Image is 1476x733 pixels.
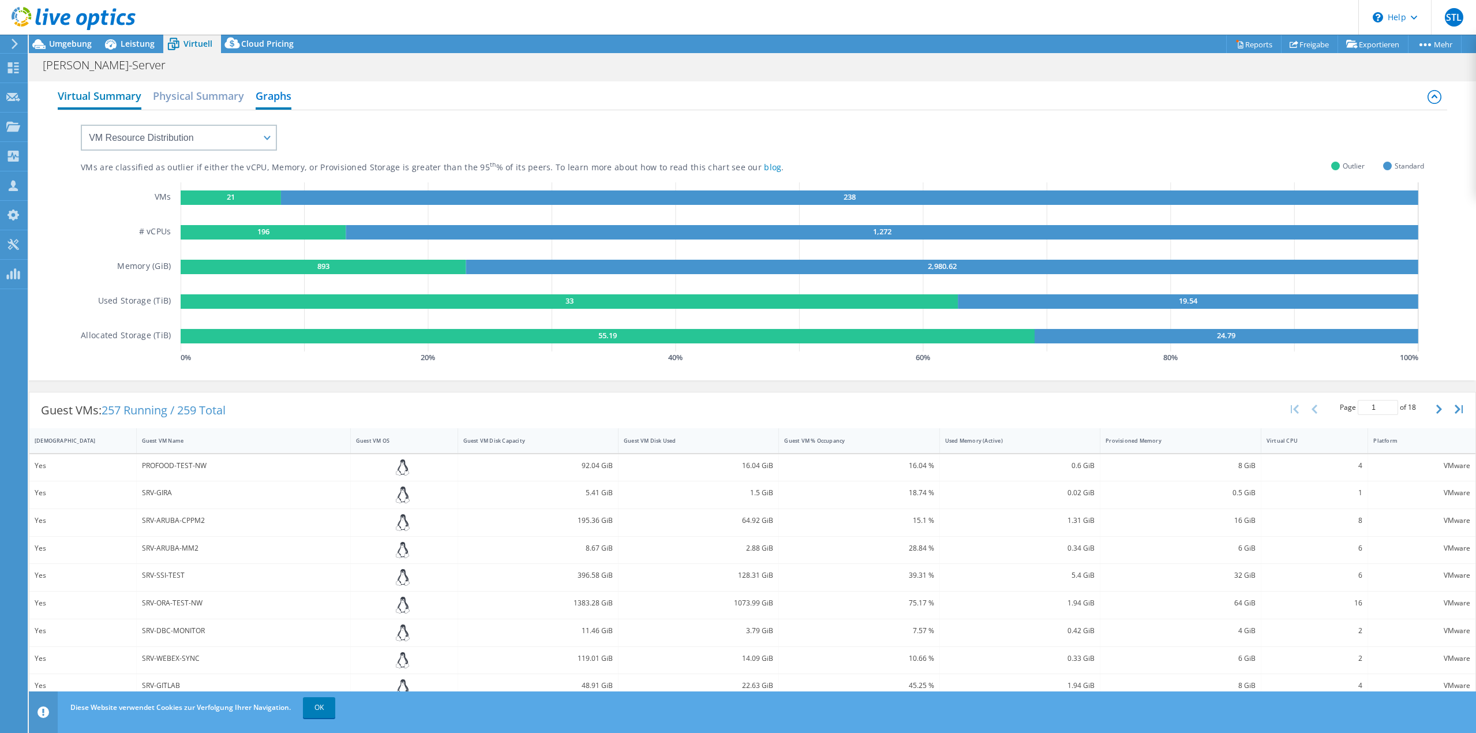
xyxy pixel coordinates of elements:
[463,487,613,499] div: 5.41 GiB
[463,459,613,472] div: 92.04 GiB
[317,261,329,271] text: 893
[945,459,1095,472] div: 0.6 GiB
[1106,569,1255,582] div: 32 GiB
[142,437,331,444] div: Guest VM Name
[35,459,131,472] div: Yes
[142,569,345,582] div: SRV-SSI-TEST
[241,38,294,49] span: Cloud Pricing
[1106,624,1255,637] div: 4 GiB
[183,38,212,49] span: Virtuell
[256,84,291,110] h2: Graphs
[784,514,934,527] div: 15.1 %
[784,652,934,665] div: 10.66 %
[142,679,345,692] div: SRV-GITLAB
[1267,487,1363,499] div: 1
[155,190,171,205] h5: VMs
[945,514,1095,527] div: 1.31 GiB
[142,514,345,527] div: SRV-ARUBA-CPPM2
[1179,296,1198,306] text: 19.54
[139,225,171,240] h5: # vCPUs
[1400,352,1418,362] text: 100 %
[1373,12,1383,23] svg: \n
[764,162,781,173] a: blog
[1395,159,1424,173] span: Standard
[1267,679,1363,692] div: 4
[624,514,773,527] div: 64.92 GiB
[624,679,773,692] div: 22.63 GiB
[624,569,773,582] div: 128.31 GiB
[784,569,934,582] div: 39.31 %
[668,352,683,362] text: 40 %
[565,296,573,306] text: 33
[35,487,131,499] div: Yes
[1267,542,1363,555] div: 6
[945,624,1095,637] div: 0.42 GiB
[49,38,92,49] span: Umgebung
[927,261,956,271] text: 2,980.62
[624,542,773,555] div: 2.88 GiB
[142,652,345,665] div: SRV-WEBEX-SYNC
[1267,514,1363,527] div: 8
[945,652,1095,665] div: 0.33 GiB
[844,192,856,202] text: 238
[81,329,171,343] h5: Allocated Storage (TiB)
[257,226,269,237] text: 196
[1226,35,1282,53] a: Reports
[598,330,617,341] text: 55.19
[35,624,131,637] div: Yes
[1338,35,1408,53] a: Exportieren
[1106,597,1255,609] div: 64 GiB
[142,597,345,609] div: SRV-ORA-TEST-NW
[181,352,191,362] text: 0 %
[1373,514,1470,527] div: VMware
[624,487,773,499] div: 1.5 GiB
[1281,35,1338,53] a: Freigabe
[463,624,613,637] div: 11.46 GiB
[1106,679,1255,692] div: 8 GiB
[624,437,759,444] div: Guest VM Disk Used
[463,542,613,555] div: 8.67 GiB
[421,352,435,362] text: 20 %
[463,652,613,665] div: 119.01 GiB
[153,84,244,107] h2: Physical Summary
[624,652,773,665] div: 14.09 GiB
[945,487,1095,499] div: 0.02 GiB
[181,351,1424,363] svg: GaugeChartPercentageAxisTexta
[945,437,1081,444] div: Used Memory (Active)
[916,352,930,362] text: 60 %
[784,459,934,472] div: 16.04 %
[463,569,613,582] div: 396.58 GiB
[227,192,235,202] text: 21
[784,437,920,444] div: Guest VM % Occupancy
[81,162,842,173] div: VMs are classified as outlier if either the vCPU, Memory, or Provisioned Storage is greater than ...
[1267,652,1363,665] div: 2
[1373,597,1470,609] div: VMware
[35,679,131,692] div: Yes
[98,294,171,309] h5: Used Storage (TiB)
[70,702,291,712] span: Diese Website verwendet Cookies zur Verfolgung Ihrer Navigation.
[1267,569,1363,582] div: 6
[624,459,773,472] div: 16.04 GiB
[463,679,613,692] div: 48.91 GiB
[1106,652,1255,665] div: 6 GiB
[784,679,934,692] div: 45.25 %
[58,84,141,110] h2: Virtual Summary
[142,542,345,555] div: SRV-ARUBA-MM2
[945,542,1095,555] div: 0.34 GiB
[872,226,891,237] text: 1,272
[1106,514,1255,527] div: 16 GiB
[121,38,155,49] span: Leistung
[1267,624,1363,637] div: 2
[1106,437,1241,444] div: Provisioned Memory
[303,697,335,718] a: OK
[784,542,934,555] div: 28.84 %
[1217,330,1235,341] text: 24.79
[1373,437,1456,444] div: Platform
[945,569,1095,582] div: 5.4 GiB
[35,569,131,582] div: Yes
[117,260,171,274] h5: Memory (GiB)
[38,59,183,72] h1: [PERSON_NAME]-Server
[945,597,1095,609] div: 1.94 GiB
[35,437,117,444] div: [DEMOGRAPHIC_DATA]
[945,679,1095,692] div: 1.94 GiB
